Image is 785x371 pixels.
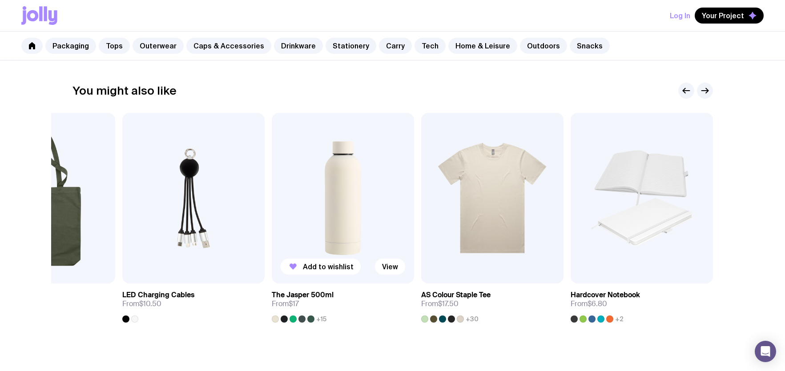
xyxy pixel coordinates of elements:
[466,315,479,323] span: +30
[670,8,690,24] button: Log In
[303,262,354,271] span: Add to wishlist
[139,299,161,308] span: $10.50
[588,299,607,308] span: $6.80
[520,38,567,54] a: Outdoors
[289,299,299,308] span: $17
[695,8,764,24] button: Your Project
[122,283,265,323] a: LED Charging CablesFrom$10.50
[326,38,376,54] a: Stationery
[615,315,624,323] span: +2
[571,291,640,299] h3: Hardcover Notebook
[421,291,491,299] h3: AS Colour Staple Tee
[571,299,607,308] span: From
[186,38,271,54] a: Caps & Accessories
[122,291,194,299] h3: LED Charging Cables
[421,283,564,323] a: AS Colour Staple TeeFrom$17.50+30
[133,38,184,54] a: Outerwear
[379,38,412,54] a: Carry
[274,38,323,54] a: Drinkware
[375,259,405,275] a: View
[72,84,177,97] h2: You might also like
[122,299,161,308] span: From
[45,38,96,54] a: Packaging
[421,299,459,308] span: From
[448,38,517,54] a: Home & Leisure
[570,38,610,54] a: Snacks
[99,38,130,54] a: Tops
[702,11,744,20] span: Your Project
[571,283,713,323] a: Hardcover NotebookFrom$6.80+2
[316,315,326,323] span: +15
[415,38,446,54] a: Tech
[755,341,776,362] div: Open Intercom Messenger
[272,291,334,299] h3: The Jasper 500ml
[281,259,361,275] button: Add to wishlist
[438,299,459,308] span: $17.50
[272,283,414,323] a: The Jasper 500mlFrom$17+15
[272,299,299,308] span: From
